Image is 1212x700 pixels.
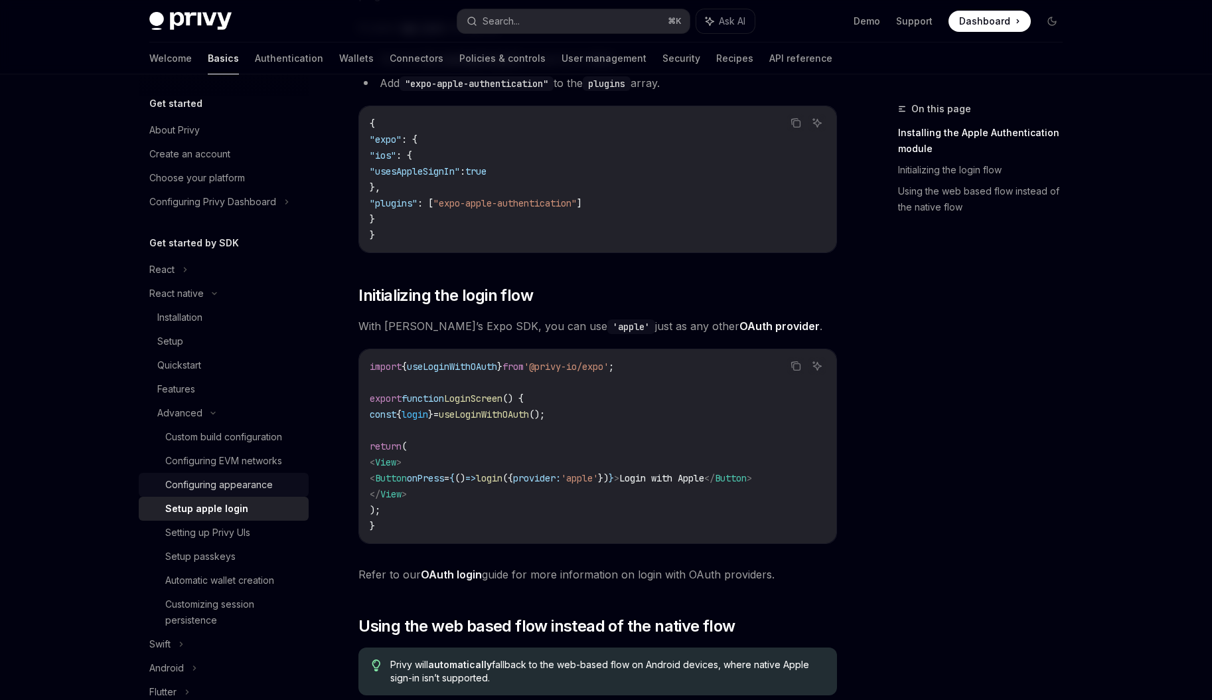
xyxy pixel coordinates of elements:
[139,449,309,473] a: Configuring EVM networks
[911,101,971,117] span: On this page
[402,408,428,420] span: login
[358,565,837,584] span: Refer to our guide for more information on login with OAuth providers.
[139,377,309,401] a: Features
[370,361,402,373] span: import
[157,309,202,325] div: Installation
[370,472,375,484] span: <
[157,357,201,373] div: Quickstart
[577,197,582,209] span: ]
[149,122,200,138] div: About Privy
[444,472,449,484] span: =
[400,76,554,91] code: "expo-apple-authentication"
[502,361,524,373] span: from
[476,472,502,484] span: login
[139,118,309,142] a: About Privy
[165,477,273,493] div: Configuring appearance
[370,456,375,468] span: <
[719,15,745,28] span: Ask AI
[739,319,820,333] a: OAuth provider
[609,361,614,373] span: ;
[428,659,492,670] strong: automatically
[139,473,309,497] a: Configuring appearance
[619,472,704,484] span: Login with Apple
[375,472,407,484] span: Button
[769,43,832,74] a: API reference
[455,472,465,484] span: ()
[149,660,184,676] div: Android
[358,74,837,92] li: Add to the array.
[372,659,381,671] svg: Tip
[428,408,433,420] span: }
[396,456,402,468] span: >
[396,149,412,161] span: : {
[139,425,309,449] a: Custom build configuration
[139,329,309,353] a: Setup
[165,501,248,517] div: Setup apple login
[562,43,646,74] a: User management
[502,393,524,404] span: () {
[149,286,204,302] div: React native
[898,122,1073,159] a: Installing the Apple Authentication module
[208,43,239,74] a: Basics
[149,146,230,162] div: Create an account
[513,472,561,484] span: provider:
[149,170,245,186] div: Choose your platform
[139,592,309,632] a: Customizing session persistence
[339,43,374,74] a: Wallets
[704,472,715,484] span: </
[139,142,309,166] a: Create an account
[948,11,1031,32] a: Dashboard
[898,181,1073,218] a: Using the web based flow instead of the native flow
[358,317,837,335] span: With [PERSON_NAME]’s Expo SDK, you can use just as any other .
[139,521,309,545] a: Setting up Privy UIs
[460,165,465,177] span: :
[483,13,520,29] div: Search...
[808,357,826,375] button: Ask AI
[139,166,309,190] a: Choose your platform
[787,357,804,375] button: Copy the contents from the code block
[165,549,236,565] div: Setup passkeys
[465,165,487,177] span: true
[149,12,232,31] img: dark logo
[165,572,274,588] div: Automatic wallet creation
[370,229,375,241] span: }
[715,472,747,484] span: Button
[149,96,202,112] h5: Get started
[149,194,276,210] div: Configuring Privy Dashboard
[370,488,380,500] span: </
[370,520,375,532] span: }
[465,472,476,484] span: =>
[747,472,752,484] span: >
[165,453,282,469] div: Configuring EVM networks
[255,43,323,74] a: Authentication
[149,684,177,700] div: Flutter
[149,235,239,251] h5: Get started by SDK
[716,43,753,74] a: Recipes
[370,149,396,161] span: "ios"
[459,43,546,74] a: Policies & controls
[407,472,444,484] span: onPress
[433,197,577,209] span: "expo-apple-authentication"
[407,361,497,373] span: useLoginWithOAuth
[390,658,824,685] span: Privy will fallback to the web-based flow on Android devices, where native Apple sign-in isn’t su...
[583,76,631,91] code: plugins
[165,429,282,445] div: Custom build configuration
[421,568,482,582] a: OAuth login
[444,393,502,404] span: LoginScreen
[402,393,444,404] span: function
[149,43,192,74] a: Welcome
[854,15,880,28] a: Demo
[370,165,460,177] span: "usesAppleSignIn"
[139,497,309,521] a: Setup apple login
[370,213,375,225] span: }
[787,114,804,131] button: Copy the contents from the code block
[898,159,1073,181] a: Initializing the login flow
[808,114,826,131] button: Ask AI
[609,472,614,484] span: }
[417,197,433,209] span: : [
[497,361,502,373] span: }
[896,15,933,28] a: Support
[662,43,700,74] a: Security
[502,472,513,484] span: ({
[433,408,439,420] span: =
